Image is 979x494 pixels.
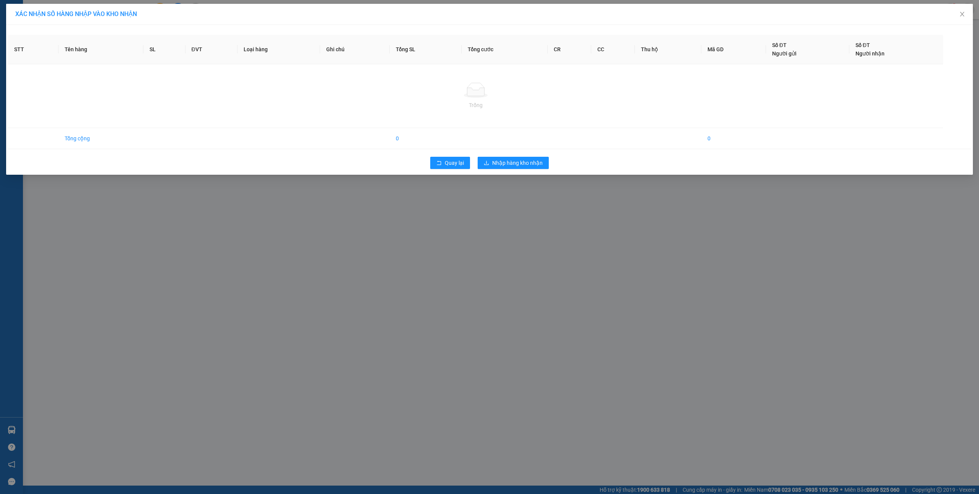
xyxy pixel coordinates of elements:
[436,160,442,166] span: rollback
[951,4,973,25] button: Close
[430,157,470,169] button: rollbackQuay lại
[635,35,702,64] th: Thu hộ
[390,35,462,64] th: Tổng SL
[591,35,635,64] th: CC
[59,128,144,149] td: Tổng cộng
[14,101,937,109] div: Trống
[462,35,548,64] th: Tổng cước
[445,159,464,167] span: Quay lại
[772,42,787,48] span: Số ĐT
[5,22,79,49] span: Gửi hàng [GEOGRAPHIC_DATA]: Hotline:
[6,29,79,42] strong: 024 3236 3236 -
[15,10,137,18] span: XÁC NHẬN SỐ HÀNG NHẬP VÀO KHO NHẬN
[855,42,870,48] span: Số ĐT
[185,35,238,64] th: ĐVT
[484,160,489,166] span: download
[10,4,74,20] strong: Công ty TNHH Phúc Xuyên
[237,35,320,64] th: Loại hàng
[390,128,462,149] td: 0
[8,35,59,64] th: STT
[959,11,965,17] span: close
[320,35,390,64] th: Ghi chú
[772,50,797,57] span: Người gửi
[18,36,78,49] strong: 0888 827 827 - 0848 827 827
[143,35,185,64] th: SL
[701,128,766,149] td: 0
[9,51,75,71] span: Gửi hàng Hạ Long: Hotline:
[492,159,543,167] span: Nhập hàng kho nhận
[548,35,591,64] th: CR
[701,35,766,64] th: Mã GD
[855,50,885,57] span: Người nhận
[478,157,549,169] button: downloadNhập hàng kho nhận
[59,35,144,64] th: Tên hàng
